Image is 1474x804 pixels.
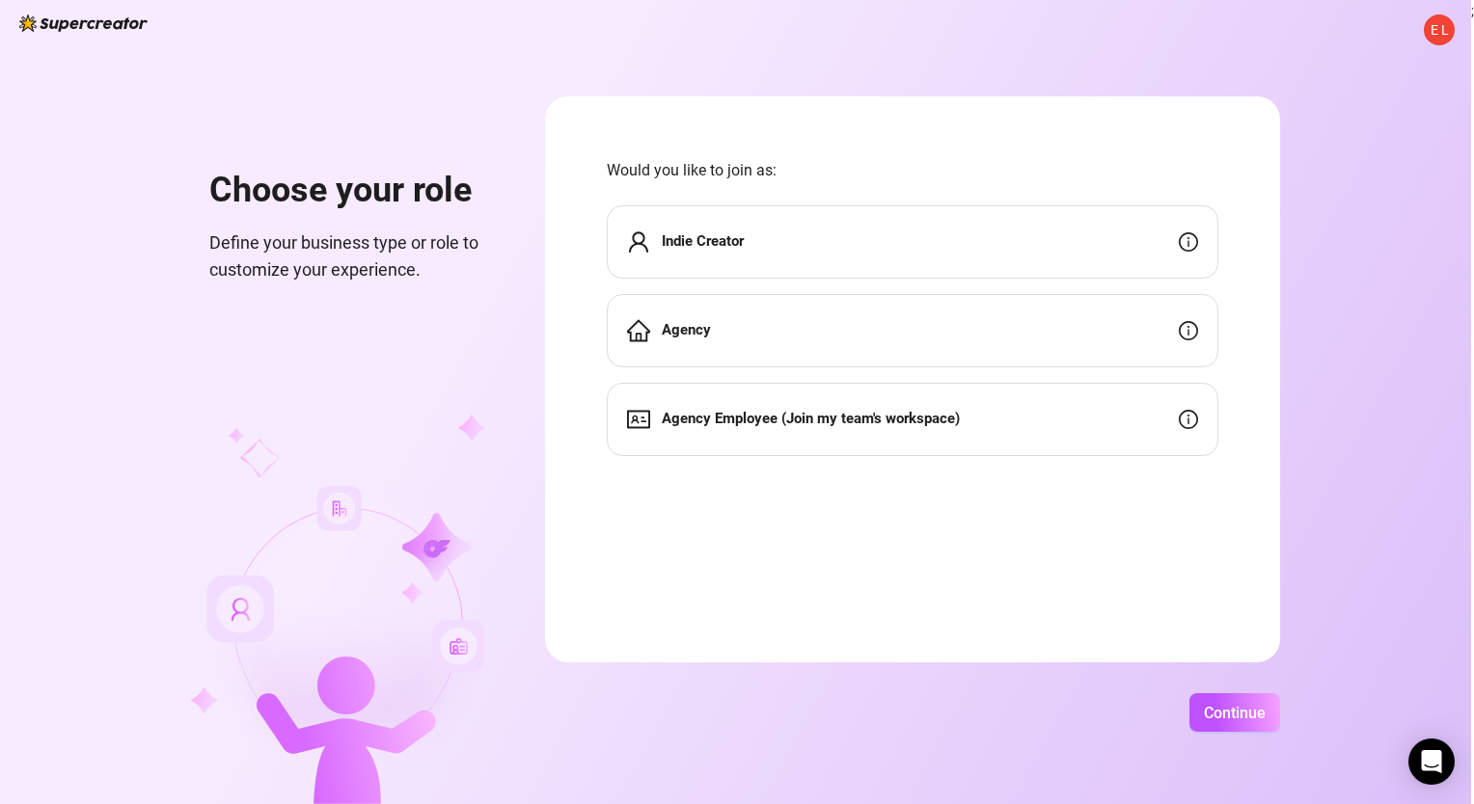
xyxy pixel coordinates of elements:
span: info-circle [1179,232,1198,252]
span: Continue [1204,704,1266,722]
span: user [627,230,650,254]
button: Continue [1189,693,1280,732]
span: info-circle [1179,321,1198,340]
span: home [627,319,650,342]
strong: Indie Creator [662,232,744,250]
strong: Agency [662,321,711,338]
strong: Agency Employee (Join my team's workspace) [662,410,960,427]
span: Would you like to join as: [607,158,1218,182]
span: idcard [627,408,650,431]
h1: Choose your role [209,170,499,212]
div: Open Intercom Messenger [1408,738,1455,785]
img: logo [19,14,148,32]
span: info-circle [1179,410,1198,429]
span: E L [1431,19,1449,40]
span: Define your business type or role to customize your experience. [209,229,499,284]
